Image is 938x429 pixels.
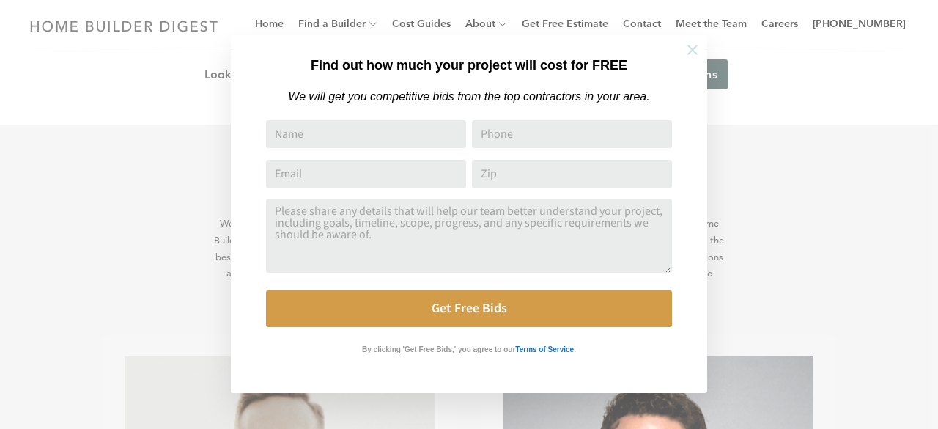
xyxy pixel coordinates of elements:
input: Name [266,120,466,148]
strong: Terms of Service [515,345,574,353]
textarea: Comment or Message [266,199,672,273]
input: Email Address [266,160,466,188]
a: Terms of Service [515,342,574,354]
strong: Find out how much your project will cost for FREE [311,58,627,73]
input: Phone [472,120,672,148]
input: Zip [472,160,672,188]
em: We will get you competitive bids from the top contractors in your area. [288,90,649,103]
button: Get Free Bids [266,290,672,327]
strong: . [574,345,576,353]
strong: By clicking 'Get Free Bids,' you agree to our [362,345,515,353]
button: Close [667,24,718,76]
